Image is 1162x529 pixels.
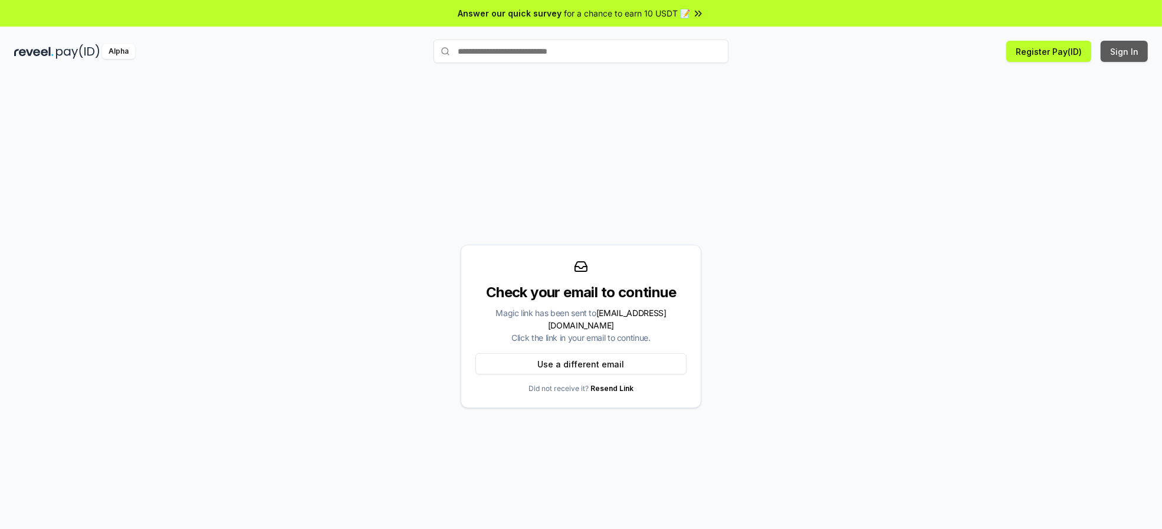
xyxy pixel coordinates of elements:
[475,353,687,374] button: Use a different email
[475,307,687,344] div: Magic link has been sent to Click the link in your email to continue.
[529,384,633,393] p: Did not receive it?
[1006,41,1091,62] button: Register Pay(ID)
[590,384,633,393] a: Resend Link
[102,44,135,59] div: Alpha
[14,44,54,59] img: reveel_dark
[56,44,100,59] img: pay_id
[475,283,687,302] div: Check your email to continue
[1101,41,1148,62] button: Sign In
[564,7,690,19] span: for a chance to earn 10 USDT 📝
[548,308,667,330] span: [EMAIL_ADDRESS][DOMAIN_NAME]
[458,7,562,19] span: Answer our quick survey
